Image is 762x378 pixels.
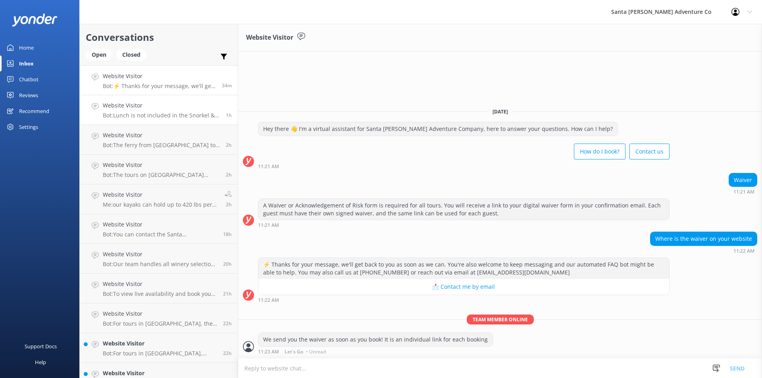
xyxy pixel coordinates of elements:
[629,144,670,159] button: Contact us
[80,184,238,214] a: Website VisitorMe:our kayaks can hold up to 420 lbs per boat2h
[226,112,232,119] span: Sep 01 2025 10:21am (UTC -07:00) America/Tijuana
[258,279,669,295] button: 📩 Contact me by email
[223,320,232,327] span: Aug 31 2025 01:05pm (UTC -07:00) America/Tijuana
[258,122,618,136] div: Hey there 👋 I'm a virtual assistant for Santa [PERSON_NAME] Adventure Company, here to answer you...
[729,173,757,187] div: Waiver
[19,40,34,56] div: Home
[258,199,669,220] div: A Waiver or Acknowledgement of Risk form is required for all tours. You will receive a link to yo...
[226,171,232,178] span: Sep 01 2025 09:21am (UTC -07:00) America/Tijuana
[729,189,757,194] div: Sep 01 2025 11:21am (UTC -07:00) America/Tijuana
[80,95,238,125] a: Website VisitorBot:Lunch is not included in the Snorkel & Kayak Tour, so you will need to bring y...
[80,303,238,333] a: Website VisitorBot:For tours in [GEOGRAPHIC_DATA], the storage bins at Scorpion Anchorage are ani...
[19,56,34,71] div: Inbox
[226,142,232,148] span: Sep 01 2025 09:30am (UTC -07:00) America/Tijuana
[103,280,217,288] h4: Website Visitor
[733,249,754,253] strong: 11:22 AM
[733,190,754,194] strong: 11:21 AM
[103,220,217,229] h4: Website Visitor
[258,297,670,303] div: Sep 01 2025 11:22am (UTC -07:00) America/Tijuana
[103,131,220,140] h4: Website Visitor
[488,108,513,115] span: [DATE]
[246,33,293,43] h3: Website Visitor
[103,231,217,238] p: Bot: You can contact the Santa [PERSON_NAME] Adventure Co. team at [PHONE_NUMBER], or by emailing...
[650,248,757,253] div: Sep 01 2025 11:22am (UTC -07:00) America/Tijuana
[258,349,493,354] div: Sep 01 2025 11:23am (UTC -07:00) America/Tijuana
[19,119,38,135] div: Settings
[103,320,217,327] p: Bot: For tours in [GEOGRAPHIC_DATA], the storage bins at Scorpion Anchorage are animal-resistant,...
[86,49,112,61] div: Open
[19,103,49,119] div: Recommend
[103,142,220,149] p: Bot: The ferry from [GEOGRAPHIC_DATA] to the [GEOGRAPHIC_DATA] takes approximately 1-1.5 hours.
[103,309,217,318] h4: Website Visitor
[80,65,238,95] a: Website VisitorBot:⚡ Thanks for your message, we'll get back to you as soon as we can. You're als...
[574,144,625,159] button: How do I book?
[226,201,232,208] span: Sep 01 2025 09:15am (UTC -07:00) America/Tijuana
[238,359,762,378] textarea: To enrich screen reader interactions, please activate Accessibility in Grammarly extension settings
[103,161,220,169] h4: Website Visitor
[306,349,326,354] span: • Unread
[35,354,46,370] div: Help
[103,171,220,178] p: Bot: The tours on [GEOGRAPHIC_DATA][PERSON_NAME] take place at [GEOGRAPHIC_DATA].
[25,338,57,354] div: Support Docs
[86,50,116,59] a: Open
[80,333,238,363] a: Website VisitorBot:For tours in [GEOGRAPHIC_DATA], there are animal-resistant storage bins availa...
[103,350,217,357] p: Bot: For tours in [GEOGRAPHIC_DATA], there are animal-resistant storage bins available at Scorpio...
[86,30,232,45] h2: Conversations
[103,201,219,208] p: Me: our kayaks can hold up to 420 lbs per boat
[223,290,232,297] span: Aug 31 2025 02:49pm (UTC -07:00) America/Tijuana
[80,155,238,184] a: Website VisitorBot:The tours on [GEOGRAPHIC_DATA][PERSON_NAME] take place at [GEOGRAPHIC_DATA].2h
[80,214,238,244] a: Website VisitorBot:You can contact the Santa [PERSON_NAME] Adventure Co. team at [PHONE_NUMBER], ...
[258,258,669,279] div: ⚡ Thanks for your message, we'll get back to you as soon as we can. You're also welcome to keep m...
[223,350,232,357] span: Aug 31 2025 01:02pm (UTC -07:00) America/Tijuana
[19,87,38,103] div: Reviews
[223,261,232,267] span: Aug 31 2025 03:18pm (UTC -07:00) America/Tijuana
[103,101,220,110] h4: Website Visitor
[258,333,493,346] div: We send you the waiver as soon as you book! It is an individual link for each booking
[258,349,279,354] strong: 11:23 AM
[103,72,216,81] h4: Website Visitor
[258,223,279,228] strong: 11:21 AM
[223,231,232,238] span: Aug 31 2025 05:42pm (UTC -07:00) America/Tijuana
[80,125,238,155] a: Website VisitorBot:The ferry from [GEOGRAPHIC_DATA] to the [GEOGRAPHIC_DATA] takes approximately ...
[103,369,220,378] h4: Website Visitor
[80,274,238,303] a: Website VisitorBot:To view live availability and book your Santa [PERSON_NAME] Adventure tour, cl...
[103,112,220,119] p: Bot: Lunch is not included in the Snorkel & Kayak Tour, so you will need to bring your own lunch.
[12,13,58,27] img: yonder-white-logo.png
[467,315,534,324] span: Team member online
[103,250,217,259] h4: Website Visitor
[116,50,150,59] a: Closed
[103,190,219,199] h4: Website Visitor
[103,261,217,268] p: Bot: Our team handles all winery selections and reservations, partnering with over a dozen premie...
[258,222,670,228] div: Sep 01 2025 11:21am (UTC -07:00) America/Tijuana
[116,49,146,61] div: Closed
[103,83,216,90] p: Bot: ⚡ Thanks for your message, we'll get back to you as soon as we can. You're also welcome to k...
[258,164,279,169] strong: 11:21 AM
[222,82,232,89] span: Sep 01 2025 11:22am (UTC -07:00) America/Tijuana
[80,244,238,274] a: Website VisitorBot:Our team handles all winery selections and reservations, partnering with over ...
[19,71,38,87] div: Chatbot
[103,290,217,297] p: Bot: To view live availability and book your Santa [PERSON_NAME] Adventure tour, click [URL][DOMA...
[285,349,303,354] span: Let's Go
[258,163,670,169] div: Sep 01 2025 11:21am (UTC -07:00) America/Tijuana
[103,339,217,348] h4: Website Visitor
[650,232,757,246] div: Where is the waiver on your website
[258,298,279,303] strong: 11:22 AM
